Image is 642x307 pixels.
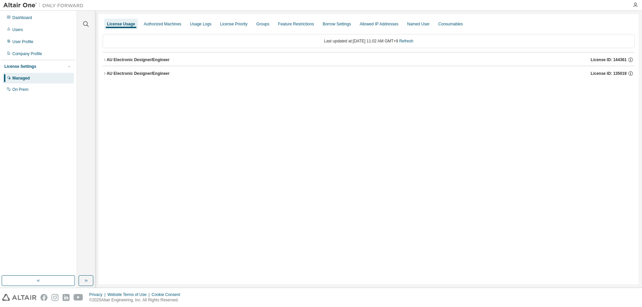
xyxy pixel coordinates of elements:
[63,294,70,301] img: linkedin.svg
[220,21,247,27] div: License Priority
[438,21,463,27] div: Consumables
[12,87,28,92] div: On Prem
[12,27,23,32] div: Users
[12,51,42,56] div: Company Profile
[151,292,184,297] div: Cookie Consent
[40,294,47,301] img: facebook.svg
[399,39,413,43] a: Refresh
[591,57,627,62] span: License ID: 144361
[360,21,399,27] div: Allowed IP Addresses
[89,297,184,303] p: © 2025 Altair Engineering, Inc. All Rights Reserved.
[591,71,627,76] span: License ID: 135019
[107,71,170,76] div: AU Electronic Designer/Engineer
[12,15,32,20] div: Dashboard
[12,39,33,44] div: User Profile
[256,21,269,27] div: Groups
[103,52,635,67] button: AU Electronic Designer/EngineerLicense ID: 144361
[51,294,59,301] img: instagram.svg
[12,75,30,81] div: Managed
[107,292,151,297] div: Website Terms of Use
[190,21,211,27] div: Usage Logs
[2,294,36,301] img: altair_logo.svg
[89,292,107,297] div: Privacy
[74,294,83,301] img: youtube.svg
[4,64,36,69] div: License Settings
[144,21,181,27] div: Authorized Machines
[103,66,635,81] button: AU Electronic Designer/EngineerLicense ID: 135019
[3,2,87,9] img: Altair One
[103,34,635,48] div: Last updated at: [DATE] 11:02 AM GMT+9
[407,21,429,27] div: Named User
[323,21,351,27] div: Borrow Settings
[107,21,135,27] div: License Usage
[107,57,170,62] div: AU Electronic Designer/Engineer
[278,21,314,27] div: Feature Restrictions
